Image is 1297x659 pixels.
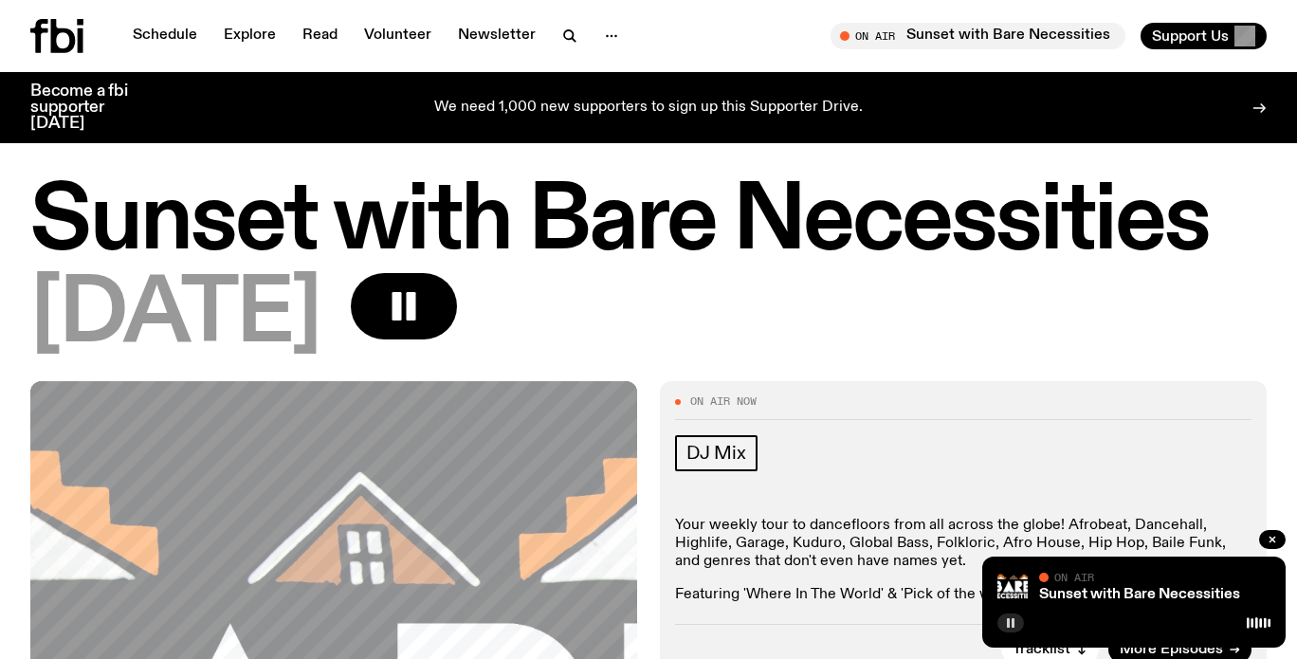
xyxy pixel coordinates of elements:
[291,23,349,49] a: Read
[212,23,287,49] a: Explore
[997,572,1028,602] img: Bare Necessities
[30,83,152,132] h3: Become a fbi supporter [DATE]
[1039,587,1240,602] a: Sunset with Bare Necessities
[447,23,547,49] a: Newsletter
[1141,23,1267,49] button: Support Us
[675,435,758,471] a: DJ Mix
[831,23,1125,49] button: On AirSunset with Bare Necessities
[353,23,443,49] a: Volunteer
[675,586,1251,604] p: Featuring 'Where In The World' & 'Pick of the week'
[690,396,757,407] span: On Air Now
[434,100,863,117] p: We need 1,000 new supporters to sign up this Supporter Drive.
[1152,27,1229,45] span: Support Us
[30,273,320,358] span: [DATE]
[686,443,746,464] span: DJ Mix
[675,517,1251,572] p: Your weekly tour to dancefloors from all across the globe! Afrobeat, Dancehall, Highlife, Garage,...
[1013,643,1070,657] span: Tracklist
[1120,643,1223,657] span: More Episodes
[1054,571,1094,583] span: On Air
[121,23,209,49] a: Schedule
[30,180,1267,265] h1: Sunset with Bare Necessities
